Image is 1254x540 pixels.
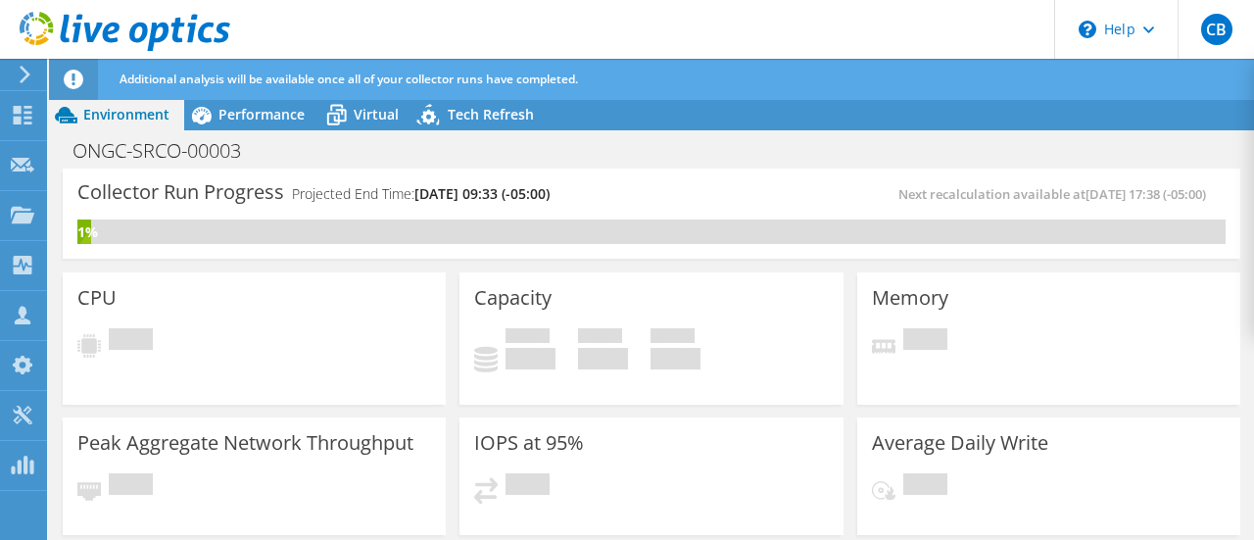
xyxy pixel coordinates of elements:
span: Used [506,328,550,348]
h4: 0 GiB [651,348,700,369]
h4: Projected End Time: [292,183,550,205]
h3: Memory [872,287,948,309]
span: [DATE] 17:38 (-05:00) [1085,185,1206,203]
span: Environment [83,105,169,123]
span: Pending [109,328,153,355]
span: Pending [506,473,550,500]
span: Additional analysis will be available once all of your collector runs have completed. [120,71,578,87]
span: Total [651,328,695,348]
h3: IOPS at 95% [474,432,584,454]
h3: Capacity [474,287,552,309]
h4: 0 GiB [506,348,555,369]
span: Next recalculation available at [898,185,1216,203]
span: Tech Refresh [448,105,534,123]
span: Free [578,328,622,348]
div: 1% [77,221,91,243]
span: Virtual [354,105,399,123]
span: Pending [903,473,947,500]
span: CB [1201,14,1232,45]
span: [DATE] 09:33 (-05:00) [414,184,550,203]
h1: ONGC-SRCO-00003 [64,140,271,162]
svg: \n [1079,21,1096,38]
h3: Average Daily Write [872,432,1048,454]
h4: 0 GiB [578,348,628,369]
h3: CPU [77,287,117,309]
span: Pending [903,328,947,355]
h3: Peak Aggregate Network Throughput [77,432,413,454]
span: Pending [109,473,153,500]
span: Performance [218,105,305,123]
